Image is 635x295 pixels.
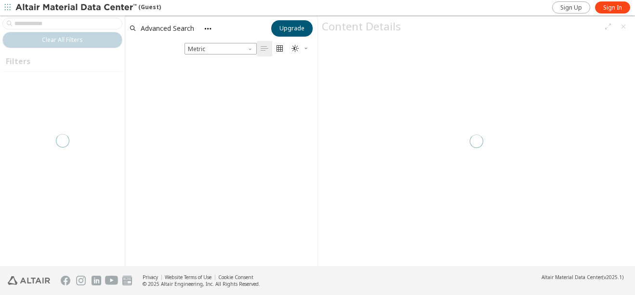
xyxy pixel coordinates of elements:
span: Metric [185,43,257,54]
span: Altair Material Data Center [542,274,602,281]
div: (Guest) [15,3,161,13]
span: Sign Up [560,4,582,12]
span: Upgrade [279,25,304,32]
div: © 2025 Altair Engineering, Inc. All Rights Reserved. [143,281,260,287]
a: Sign Up [552,1,590,13]
i:  [276,45,284,53]
button: Table View [257,41,272,56]
i:  [291,45,299,53]
span: Advanced Search [141,25,194,32]
a: Website Terms of Use [165,274,212,281]
img: Altair Engineering [8,276,50,285]
div: Unit System [185,43,257,54]
a: Sign In [595,1,630,13]
i:  [261,45,268,53]
img: Altair Material Data Center [15,3,138,13]
a: Cookie Consent [218,274,253,281]
button: Upgrade [271,20,313,37]
div: (v2025.1) [542,274,623,281]
button: Tile View [272,41,288,56]
a: Privacy [143,274,158,281]
span: Sign In [603,4,622,12]
button: Theme [288,41,313,56]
